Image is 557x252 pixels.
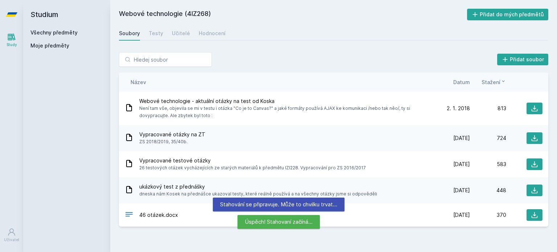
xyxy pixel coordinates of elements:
[139,164,366,172] span: 26 testových otázek vycházejících ze starých materiálů k předmětu IZI228. Vypracování pro ZS 2016...
[172,26,190,41] a: Učitelé
[131,78,146,86] button: Název
[199,30,226,37] div: Hodnocení
[139,211,178,219] span: 46 otázek.docx
[139,98,431,105] span: Webové technologie - aktuální otázky na test od Koska
[30,29,78,36] a: Všechny předměty
[199,26,226,41] a: Hodnocení
[119,30,140,37] div: Soubory
[119,9,467,20] h2: Webové technologie (4IZ268)
[470,105,506,112] div: 813
[213,198,344,211] div: Stahování se připravuje. Může to chvilku trvat…
[470,135,506,142] div: 724
[139,138,205,145] span: ZS 2018/2019, 35/40b.
[470,211,506,219] div: 370
[470,161,506,168] div: 583
[139,105,431,119] span: Není tam vše, objevila se mi v testu i otázka "Co je to Canvas?" a jaké formáty používá AJAX ke k...
[139,190,377,198] span: dneska nám Kosek na přednášce ukazoval testy, které reálně používá a na všechny otázky jsme si od...
[453,135,470,142] span: [DATE]
[119,26,140,41] a: Soubory
[453,161,470,168] span: [DATE]
[139,131,205,138] span: Vypracované otázky na ZT
[453,211,470,219] span: [DATE]
[482,78,500,86] span: Stažení
[453,78,470,86] button: Datum
[497,54,549,65] button: Přidat soubor
[172,30,190,37] div: Učitelé
[4,237,19,243] div: Uživatel
[238,215,320,229] div: Úspěch! Stahovaní začíná…
[1,29,22,51] a: Study
[30,42,69,49] span: Moje předměty
[447,105,470,112] span: 2. 1. 2018
[139,157,366,164] span: Vypracované testové otázky
[125,210,133,220] div: DOCX
[453,187,470,194] span: [DATE]
[149,26,163,41] a: Testy
[139,183,377,190] span: ukázkový test z přednášky
[149,30,163,37] div: Testy
[1,224,22,246] a: Uživatel
[7,42,17,47] div: Study
[467,9,549,20] button: Přidat do mých předmětů
[470,187,506,194] div: 448
[119,52,212,67] input: Hledej soubor
[482,78,506,86] button: Stažení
